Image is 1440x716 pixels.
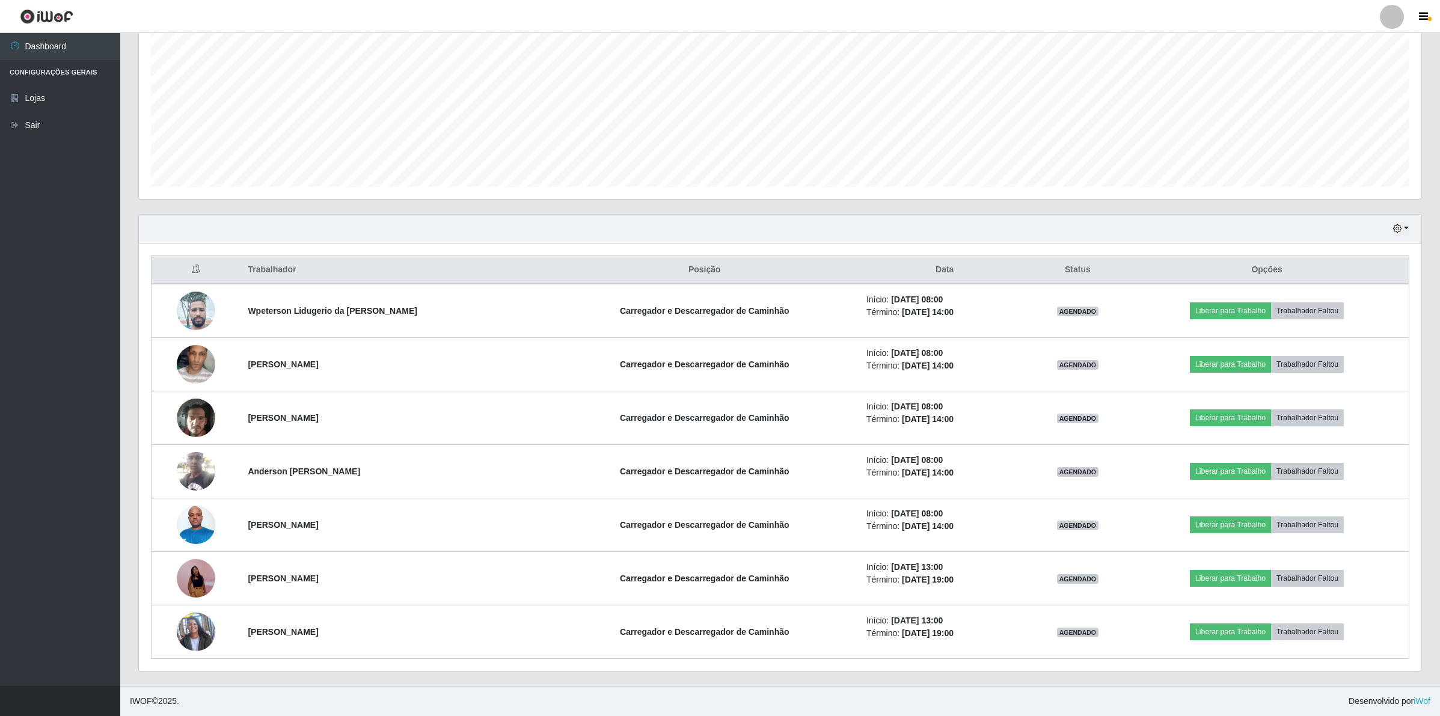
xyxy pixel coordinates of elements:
span: © 2025 . [130,695,179,708]
li: Término: [866,360,1023,372]
time: [DATE] 08:00 [891,402,943,411]
li: Início: [866,400,1023,413]
li: Término: [866,627,1023,640]
li: Término: [866,413,1023,426]
th: Data [859,256,1031,284]
strong: Wpeterson Lidugerio da [PERSON_NAME] [248,306,417,316]
strong: Carregador e Descarregador de Caminhão [620,306,789,316]
span: AGENDADO [1057,574,1099,584]
img: 1753373810898.jpeg [177,598,215,666]
button: Liberar para Trabalho [1190,409,1271,426]
li: Término: [866,520,1023,533]
span: AGENDADO [1057,467,1099,477]
strong: Carregador e Descarregador de Caminhão [620,574,789,583]
span: IWOF [130,696,152,706]
li: Início: [866,507,1023,520]
span: AGENDADO [1057,628,1099,637]
time: [DATE] 14:00 [902,361,954,370]
img: CoreUI Logo [20,9,73,24]
time: [DATE] 08:00 [891,348,943,358]
time: [DATE] 13:00 [891,616,943,625]
button: Trabalhador Faltou [1271,302,1344,319]
span: AGENDADO [1057,414,1099,423]
li: Término: [866,306,1023,319]
button: Trabalhador Faltou [1271,623,1344,640]
strong: [PERSON_NAME] [248,574,318,583]
button: Trabalhador Faltou [1271,516,1344,533]
time: [DATE] 19:00 [902,575,954,584]
img: 1756170415861.jpeg [177,445,215,497]
button: Trabalhador Faltou [1271,570,1344,587]
button: Liberar para Trabalho [1190,623,1271,640]
time: [DATE] 14:00 [902,414,954,424]
time: [DATE] 08:00 [891,455,943,465]
strong: Carregador e Descarregador de Caminhão [620,360,789,369]
time: [DATE] 14:00 [902,468,954,477]
time: [DATE] 14:00 [902,521,954,531]
strong: [PERSON_NAME] [248,627,318,637]
li: Início: [866,561,1023,574]
img: 1751727772715.jpeg [177,537,215,620]
span: AGENDADO [1057,521,1099,530]
button: Trabalhador Faltou [1271,409,1344,426]
time: [DATE] 14:00 [902,307,954,317]
th: Status [1031,256,1126,284]
button: Liberar para Trabalho [1190,570,1271,587]
img: 1746027724956.jpeg [177,285,215,336]
img: 1749255335293.jpeg [177,333,215,396]
strong: Carregador e Descarregador de Caminhão [620,627,789,637]
th: Posição [550,256,859,284]
li: Início: [866,293,1023,306]
img: 1758811720114.jpeg [177,499,215,550]
span: Desenvolvido por [1349,695,1430,708]
button: Liberar para Trabalho [1190,302,1271,319]
time: [DATE] 08:00 [891,509,943,518]
strong: Carregador e Descarregador de Caminhão [620,520,789,530]
button: Trabalhador Faltou [1271,356,1344,373]
span: AGENDADO [1057,360,1099,370]
th: Trabalhador [241,256,550,284]
strong: [PERSON_NAME] [248,520,318,530]
li: Início: [866,454,1023,467]
time: [DATE] 08:00 [891,295,943,304]
li: Início: [866,614,1023,627]
li: Início: [866,347,1023,360]
button: Liberar para Trabalho [1190,463,1271,480]
button: Liberar para Trabalho [1190,356,1271,373]
strong: [PERSON_NAME] [248,413,318,423]
strong: [PERSON_NAME] [248,360,318,369]
a: iWof [1414,696,1430,706]
button: Trabalhador Faltou [1271,463,1344,480]
img: 1751312410869.jpeg [177,392,215,444]
strong: Carregador e Descarregador de Caminhão [620,467,789,476]
li: Término: [866,574,1023,586]
li: Término: [866,467,1023,479]
button: Liberar para Trabalho [1190,516,1271,533]
time: [DATE] 13:00 [891,562,943,572]
time: [DATE] 19:00 [902,628,954,638]
strong: Anderson [PERSON_NAME] [248,467,360,476]
span: AGENDADO [1057,307,1099,316]
strong: Carregador e Descarregador de Caminhão [620,413,789,423]
th: Opções [1125,256,1409,284]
